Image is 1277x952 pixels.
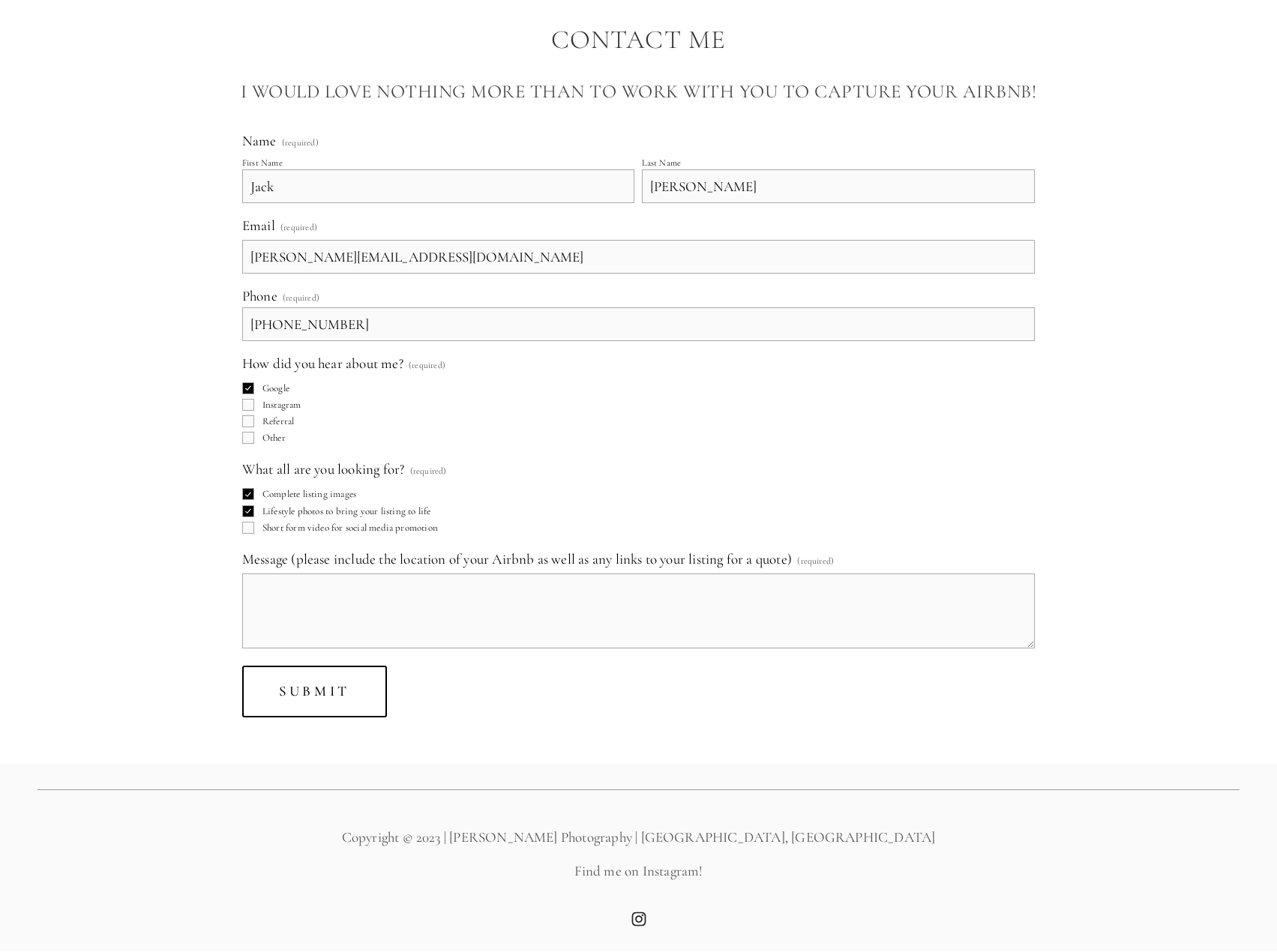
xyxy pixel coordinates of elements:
p: Find me on Instagram! [37,861,1240,882]
div: Last Name [642,157,681,168]
input: Other [242,432,254,444]
input: Referral [242,415,254,427]
input: Short form video for social media promotion [242,522,254,534]
span: Referral [262,415,295,427]
span: Message (please include the location of your Airbnb as well as any links to your listing for a qu... [242,550,792,567]
span: Email [242,217,275,234]
span: Phone [242,287,277,304]
input: Lifestyle photos to bring your listing to life [242,505,254,517]
button: SubmitSubmit [242,666,387,717]
span: (required) [797,551,834,570]
span: (required) [282,138,319,147]
span: (required) [280,217,317,237]
div: First Name [242,157,283,168]
span: Complete listing images [262,488,356,500]
p: Copyright © 2023 | [PERSON_NAME] Photography | [GEOGRAPHIC_DATA], [GEOGRAPHIC_DATA] [37,828,1240,848]
h3: I would love nothing more than to work with you to capture your Airbnb! [37,76,1240,106]
input: Google [242,382,254,394]
span: Short form video for social media promotion [262,522,438,534]
span: Google [262,382,289,394]
input: Instagram [242,399,254,411]
h2: Contact me [37,25,1240,55]
span: What all are you looking for? [242,460,405,477]
span: Submit [279,682,349,699]
span: (required) [410,461,447,480]
a: Instagram [631,912,646,927]
span: (required) [409,355,445,375]
span: Other [262,432,286,444]
span: How did you hear about me? [242,355,403,372]
span: Instagram [262,399,301,411]
span: Lifestyle photos to bring your listing to life [262,505,431,517]
span: Name [242,132,277,149]
span: (required) [283,293,319,302]
input: Complete listing images [242,488,254,500]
